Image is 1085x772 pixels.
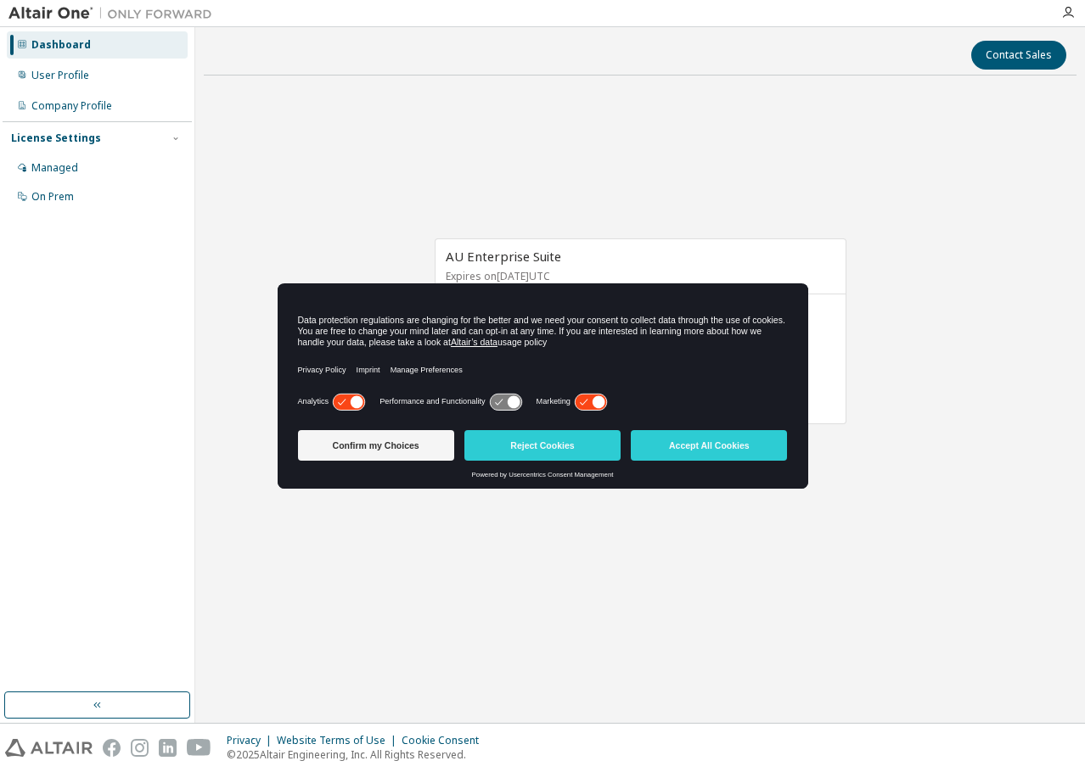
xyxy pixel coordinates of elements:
span: AU Enterprise Suite [446,248,561,265]
div: License Settings [11,131,101,145]
div: User Profile [31,69,89,82]
img: youtube.svg [187,739,211,757]
div: Managed [31,161,78,175]
img: facebook.svg [103,739,121,757]
img: altair_logo.svg [5,739,93,757]
img: Altair One [8,5,221,22]
div: On Prem [31,190,74,204]
p: Expires on [DATE] UTC [446,269,831,283]
div: Privacy [227,734,277,747]
div: Dashboard [31,38,91,52]
img: linkedin.svg [159,739,177,757]
img: instagram.svg [131,739,149,757]
div: Cookie Consent [402,734,489,747]
p: © 2025 Altair Engineering, Inc. All Rights Reserved. [227,747,489,762]
div: Website Terms of Use [277,734,402,747]
div: Company Profile [31,99,112,113]
button: Contact Sales [971,41,1066,70]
